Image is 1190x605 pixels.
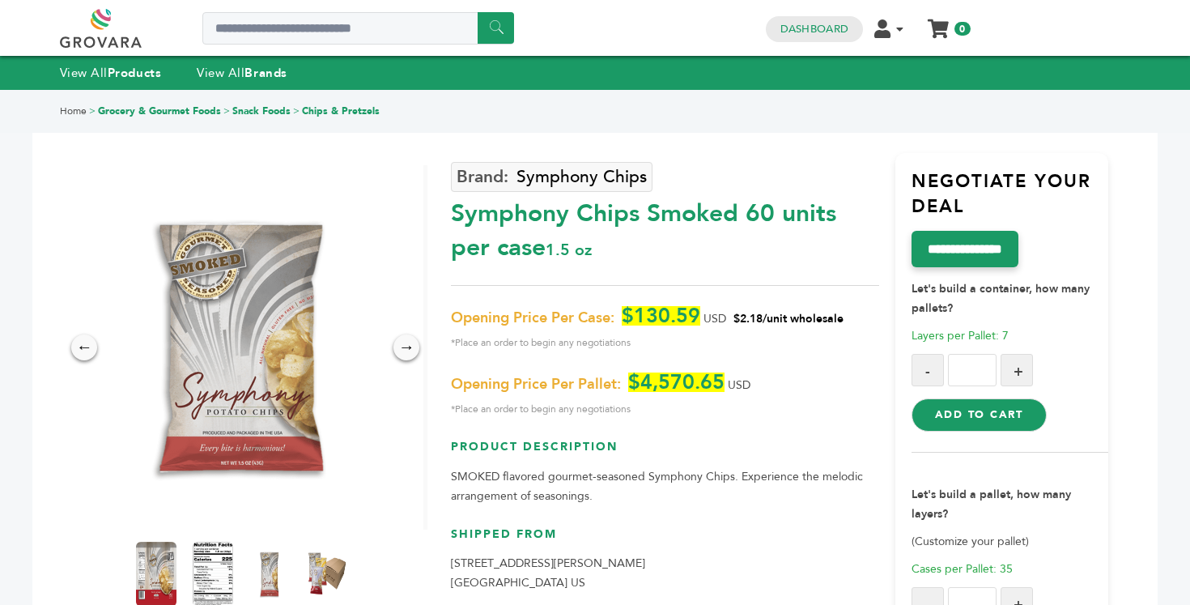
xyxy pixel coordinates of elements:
span: USD [703,311,726,326]
a: My Cart [929,15,947,32]
span: USD [728,377,750,393]
strong: Products [108,65,161,81]
p: SMOKED flavored gourmet-seasoned Symphony Chips. Experience the melodic arrangement of seasonings. [451,467,878,506]
span: 0 [954,22,970,36]
h3: Shipped From [451,526,878,555]
span: $4,570.65 [628,373,725,392]
p: (Customize your pallet) [912,532,1109,552]
div: ← [71,334,97,360]
span: > [89,104,96,117]
strong: Let's build a pallet, how many layers? [912,487,1071,522]
a: View AllProducts [60,65,162,81]
a: Home [60,104,87,117]
span: Layers per Pallet: 7 [912,328,1009,343]
a: Dashboard [780,22,848,36]
span: Cases per Pallet: 35 [912,561,1013,577]
button: Add to Cart [912,398,1047,431]
span: $130.59 [622,306,700,326]
span: 1.5 oz [546,239,592,261]
span: $2.18/unit wholesale [733,311,844,326]
a: Snack Foods [232,104,291,117]
span: > [293,104,300,117]
div: → [393,334,419,360]
span: Opening Price Per Pallet: [451,375,621,394]
h3: Negotiate Your Deal [912,169,1109,232]
a: View AllBrands [197,65,287,81]
button: + [1001,354,1033,386]
strong: Brands [244,65,287,81]
div: Symphony Chips Smoked 60 units per case [451,189,878,265]
strong: Let's build a container, how many pallets? [912,281,1090,316]
input: Search a product or brand... [202,12,514,45]
a: Grocery & Gourmet Foods [98,104,221,117]
h3: Product Description [451,439,878,467]
a: Chips & Pretzels [302,104,380,117]
span: *Place an order to begin any negotiations [451,399,878,419]
span: > [223,104,230,117]
img: Symphony Chips Smoked, 60 units per case 1.5 oz [59,165,423,530]
button: - [912,354,944,386]
p: [STREET_ADDRESS][PERSON_NAME] [GEOGRAPHIC_DATA] US [451,554,878,593]
span: *Place an order to begin any negotiations [451,333,878,352]
span: Opening Price Per Case: [451,309,614,328]
a: Symphony Chips [451,162,652,192]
